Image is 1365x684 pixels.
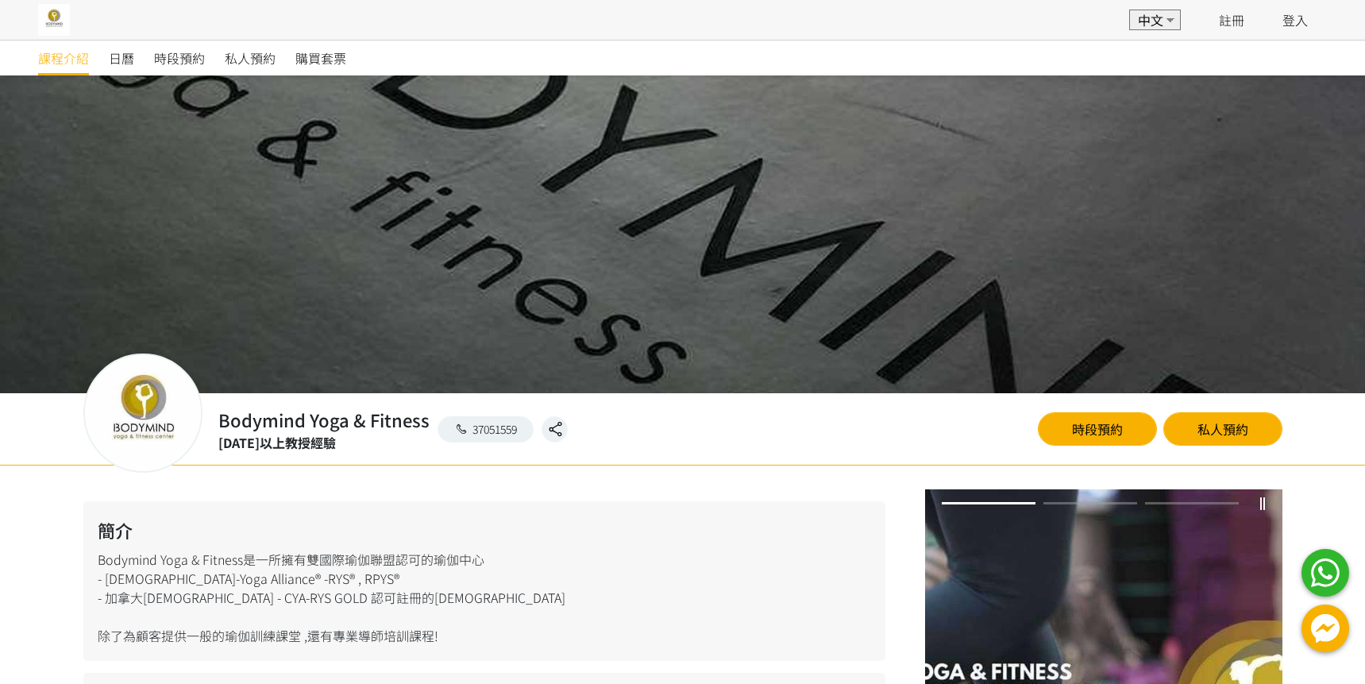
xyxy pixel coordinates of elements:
a: 登入 [1282,10,1308,29]
span: 課程介紹 [38,48,89,68]
a: 註冊 [1219,10,1244,29]
a: 私人預約 [225,41,276,75]
div: Bodymind Yoga & Fitness是一所擁有雙國際瑜伽聯盟認可的瑜伽中心 - [DEMOGRAPHIC_DATA]-Yoga Alliance® -RYS® , RPYS® - 加拿... [83,501,885,661]
span: 購買套票 [295,48,346,68]
span: 私人預約 [225,48,276,68]
a: 日曆 [109,41,134,75]
a: 私人預約 [1163,412,1282,446]
h2: Bodymind Yoga & Fitness [218,407,430,433]
span: 日曆 [109,48,134,68]
h2: 簡介 [98,517,871,543]
a: 時段預約 [154,41,205,75]
img: 2I6SeW5W6eYajyVCbz3oJhiE9WWz8sZcVXnArBrK.jpg [38,4,70,36]
span: 時段預約 [154,48,205,68]
a: 37051559 [438,416,534,442]
a: 課程介紹 [38,41,89,75]
a: 時段預約 [1038,412,1157,446]
a: 購買套票 [295,41,346,75]
div: [DATE]以上教授經驗 [218,433,430,452]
